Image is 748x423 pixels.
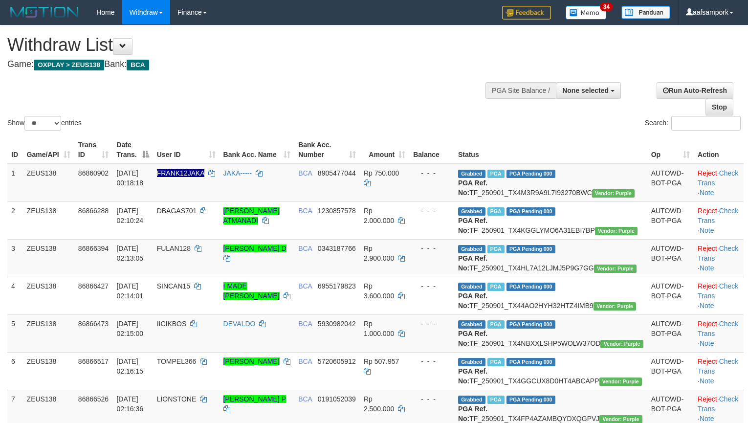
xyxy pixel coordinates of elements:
[223,395,286,403] a: [PERSON_NAME] P
[360,136,409,164] th: Amount: activate to sort column ascending
[698,282,717,290] a: Reject
[413,244,450,253] div: - - -
[116,282,143,300] span: [DATE] 02:14:01
[78,395,109,403] span: 86866526
[487,320,505,329] span: Marked by aafpengsreynich
[223,245,286,252] a: [PERSON_NAME] D
[487,170,505,178] span: Marked by aafpengsreynich
[487,358,505,366] span: Marked by aafpengsreynich
[700,189,714,197] a: Note
[318,169,356,177] span: Copy 8905477044 to clipboard
[413,394,450,404] div: - - -
[592,189,635,198] span: Vendor URL: https://trx4.1velocity.biz
[454,239,647,277] td: TF_250901_TX4HL7A12LJMJ5P9G7GG
[7,201,23,239] td: 2
[23,164,74,202] td: ZEUS138
[7,352,23,390] td: 6
[24,116,61,131] select: Showentries
[364,282,394,300] span: Rp 3.600.000
[78,169,109,177] span: 86860902
[7,116,82,131] label: Show entries
[698,357,738,375] a: Check Trans
[705,99,733,115] a: Stop
[647,164,694,202] td: AUTOWD-BOT-PGA
[700,302,714,310] a: Note
[364,357,399,365] span: Rp 507.957
[298,245,312,252] span: BCA
[409,136,454,164] th: Balance
[112,136,153,164] th: Date Trans.: activate to sort column descending
[7,164,23,202] td: 1
[454,201,647,239] td: TF_250901_TX4KGGLYMO6A31EBI7BP
[458,207,485,216] span: Grabbed
[698,169,717,177] a: Reject
[116,395,143,413] span: [DATE] 02:16:36
[413,319,450,329] div: - - -
[506,358,555,366] span: PGA Pending
[700,377,714,385] a: Note
[116,169,143,187] span: [DATE] 00:18:18
[506,396,555,404] span: PGA Pending
[698,245,717,252] a: Reject
[157,395,197,403] span: LIONSTONE
[594,265,637,273] span: Vendor URL: https://trx4.1velocity.biz
[487,396,505,404] span: Marked by aafpengsreynich
[458,217,487,234] b: PGA Ref. No:
[7,239,23,277] td: 3
[7,35,489,55] h1: Withdraw List
[223,282,280,300] a: I MADE [PERSON_NAME]
[458,320,485,329] span: Grabbed
[116,320,143,337] span: [DATE] 02:15:00
[78,282,109,290] span: 86866427
[318,207,356,215] span: Copy 1230857578 to clipboard
[506,245,555,253] span: PGA Pending
[562,87,609,94] span: None selected
[698,169,738,187] a: Check Trans
[23,314,74,352] td: ZEUS138
[647,201,694,239] td: AUTOWD-BOT-PGA
[556,82,621,99] button: None selected
[694,164,744,202] td: · ·
[454,164,647,202] td: TF_250901_TX4M3R9A9L7I93270BWC
[566,6,607,20] img: Button%20Memo.svg
[7,5,82,20] img: MOTION_logo.png
[413,281,450,291] div: - - -
[698,207,738,224] a: Check Trans
[698,357,717,365] a: Reject
[694,277,744,314] td: · ·
[458,330,487,347] b: PGA Ref. No:
[298,395,312,403] span: BCA
[7,314,23,352] td: 5
[157,245,191,252] span: FULAN128
[698,282,738,300] a: Check Trans
[157,357,197,365] span: TOMPEL366
[220,136,295,164] th: Bank Acc. Name: activate to sort column ascending
[506,170,555,178] span: PGA Pending
[157,207,197,215] span: DBAGAS701
[485,82,556,99] div: PGA Site Balance /
[116,245,143,262] span: [DATE] 02:13:05
[7,60,489,69] h4: Game: Bank:
[364,320,394,337] span: Rp 1.000.000
[78,320,109,328] span: 86866473
[698,320,738,337] a: Check Trans
[413,356,450,366] div: - - -
[298,282,312,290] span: BCA
[153,136,220,164] th: User ID: activate to sort column ascending
[298,207,312,215] span: BCA
[458,254,487,272] b: PGA Ref. No:
[78,245,109,252] span: 86866394
[458,358,485,366] span: Grabbed
[78,207,109,215] span: 86866288
[318,245,356,252] span: Copy 0343187766 to clipboard
[506,283,555,291] span: PGA Pending
[454,136,647,164] th: Status
[318,320,356,328] span: Copy 5930982042 to clipboard
[364,245,394,262] span: Rp 2.900.000
[700,264,714,272] a: Note
[74,136,113,164] th: Trans ID: activate to sort column ascending
[458,292,487,310] b: PGA Ref. No:
[595,227,638,235] span: Vendor URL: https://trx4.1velocity.biz
[116,207,143,224] span: [DATE] 02:10:24
[458,245,485,253] span: Grabbed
